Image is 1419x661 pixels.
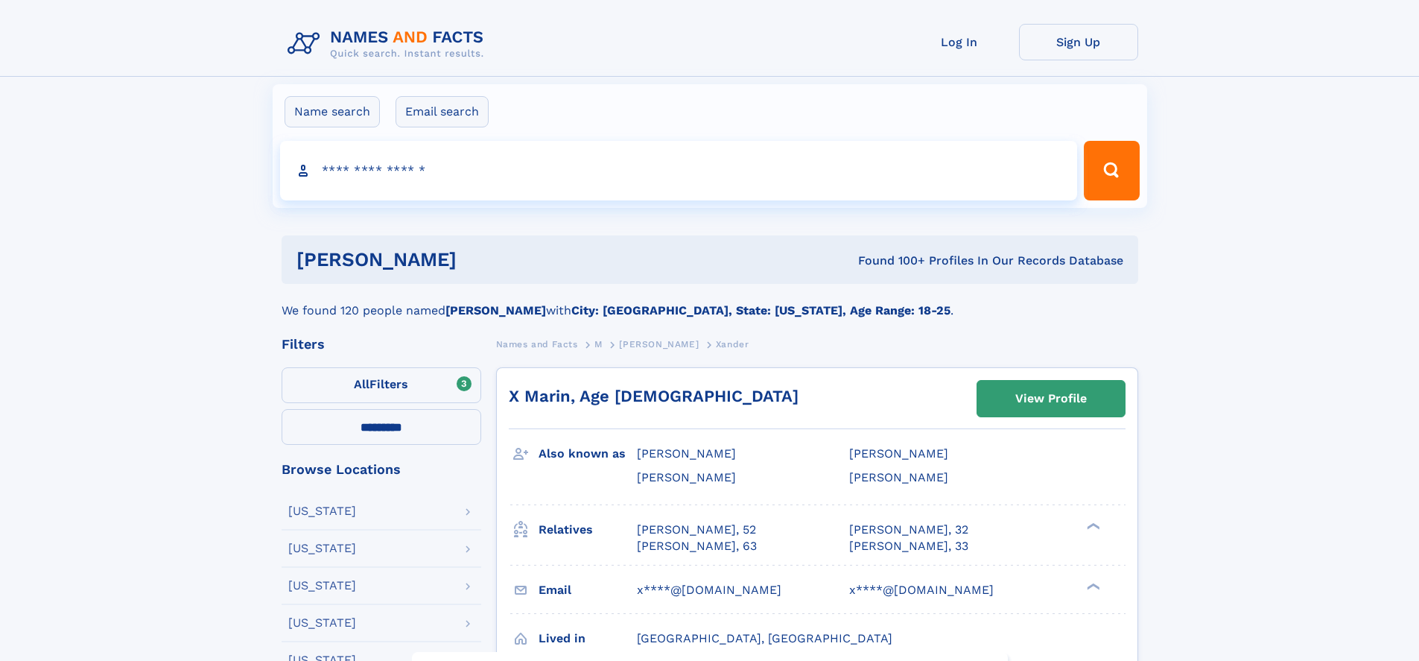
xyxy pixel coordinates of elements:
div: Filters [282,338,481,351]
a: [PERSON_NAME] [619,335,699,353]
div: Browse Locations [282,463,481,476]
h3: Email [539,578,637,603]
a: [PERSON_NAME], 52 [637,522,756,538]
a: Sign Up [1019,24,1138,60]
div: ❯ [1083,581,1101,591]
div: Found 100+ Profiles In Our Records Database [657,253,1123,269]
span: [PERSON_NAME] [637,470,736,484]
label: Filters [282,367,481,403]
span: [GEOGRAPHIC_DATA], [GEOGRAPHIC_DATA] [637,631,892,645]
span: All [354,377,369,391]
div: [US_STATE] [288,543,356,554]
div: ❯ [1083,521,1101,531]
h3: Relatives [539,517,637,543]
label: Email search [396,96,489,127]
span: M [594,339,603,350]
b: City: [GEOGRAPHIC_DATA], State: [US_STATE], Age Range: 18-25 [571,303,950,317]
a: X Marin, Age [DEMOGRAPHIC_DATA] [509,387,799,405]
span: Xander [716,339,749,350]
h1: [PERSON_NAME] [296,250,658,269]
div: We found 120 people named with . [282,284,1138,320]
a: M [594,335,603,353]
h3: Also known as [539,441,637,467]
span: [PERSON_NAME] [849,446,948,461]
div: View Profile [1015,382,1087,416]
div: [US_STATE] [288,617,356,629]
a: Log In [900,24,1019,60]
div: [US_STATE] [288,580,356,592]
a: [PERSON_NAME], 63 [637,538,757,554]
img: Logo Names and Facts [282,24,496,64]
a: [PERSON_NAME], 33 [849,538,968,554]
h3: Lived in [539,626,637,651]
span: [PERSON_NAME] [849,470,948,484]
span: [PERSON_NAME] [637,446,736,461]
span: [PERSON_NAME] [619,339,699,350]
a: Names and Facts [496,335,578,353]
a: View Profile [977,381,1125,417]
label: Name search [285,96,380,127]
div: [US_STATE] [288,505,356,517]
a: [PERSON_NAME], 32 [849,522,968,538]
input: search input [280,141,1078,200]
button: Search Button [1084,141,1139,200]
b: [PERSON_NAME] [445,303,546,317]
